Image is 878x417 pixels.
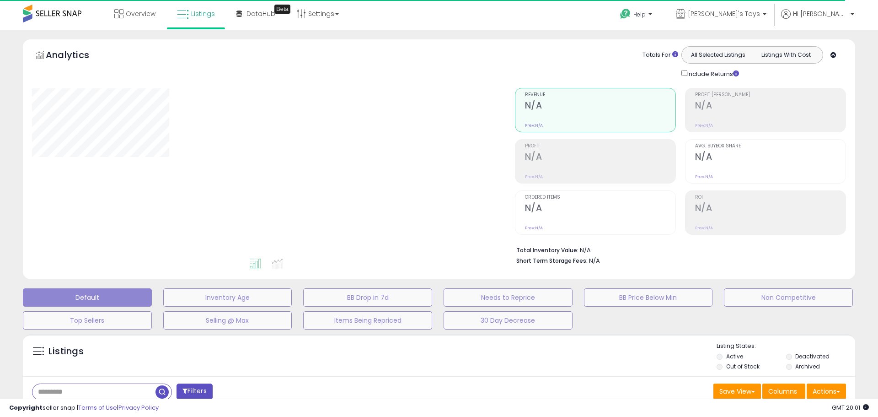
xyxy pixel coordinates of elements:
[620,8,631,20] i: Get Help
[23,311,152,330] button: Top Sellers
[642,51,678,60] div: Totals For
[695,144,846,149] span: Avg. Buybox Share
[516,244,839,255] li: N/A
[126,9,155,18] span: Overview
[516,246,578,254] b: Total Inventory Value:
[684,49,752,61] button: All Selected Listings
[633,11,646,18] span: Help
[695,100,846,113] h2: N/A
[163,288,292,307] button: Inventory Age
[246,9,275,18] span: DataHub
[303,311,432,330] button: Items Being Repriced
[516,257,588,265] b: Short Term Storage Fees:
[444,311,573,330] button: 30 Day Decrease
[695,92,846,97] span: Profit [PERSON_NAME]
[752,49,820,61] button: Listings With Cost
[695,203,846,215] h2: N/A
[525,144,675,149] span: Profit
[695,123,713,128] small: Prev: N/A
[695,174,713,179] small: Prev: N/A
[781,9,854,30] a: Hi [PERSON_NAME]
[46,49,107,64] h5: Analytics
[525,203,675,215] h2: N/A
[793,9,848,18] span: Hi [PERSON_NAME]
[688,9,760,18] span: [PERSON_NAME]'s Toys
[695,195,846,200] span: ROI
[525,92,675,97] span: Revenue
[444,288,573,307] button: Needs to Reprice
[23,288,152,307] button: Default
[303,288,432,307] button: BB Drop in 7d
[695,225,713,231] small: Prev: N/A
[9,403,43,412] strong: Copyright
[525,152,675,164] h2: N/A
[525,123,543,128] small: Prev: N/A
[191,9,215,18] span: Listings
[525,100,675,113] h2: N/A
[525,195,675,200] span: Ordered Items
[163,311,292,330] button: Selling @ Max
[613,1,661,30] a: Help
[675,68,750,79] div: Include Returns
[695,152,846,164] h2: N/A
[525,225,543,231] small: Prev: N/A
[589,256,600,265] span: N/A
[9,404,159,412] div: seller snap | |
[274,5,290,14] div: Tooltip anchor
[584,288,713,307] button: BB Price Below Min
[525,174,543,179] small: Prev: N/A
[724,288,853,307] button: Non Competitive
